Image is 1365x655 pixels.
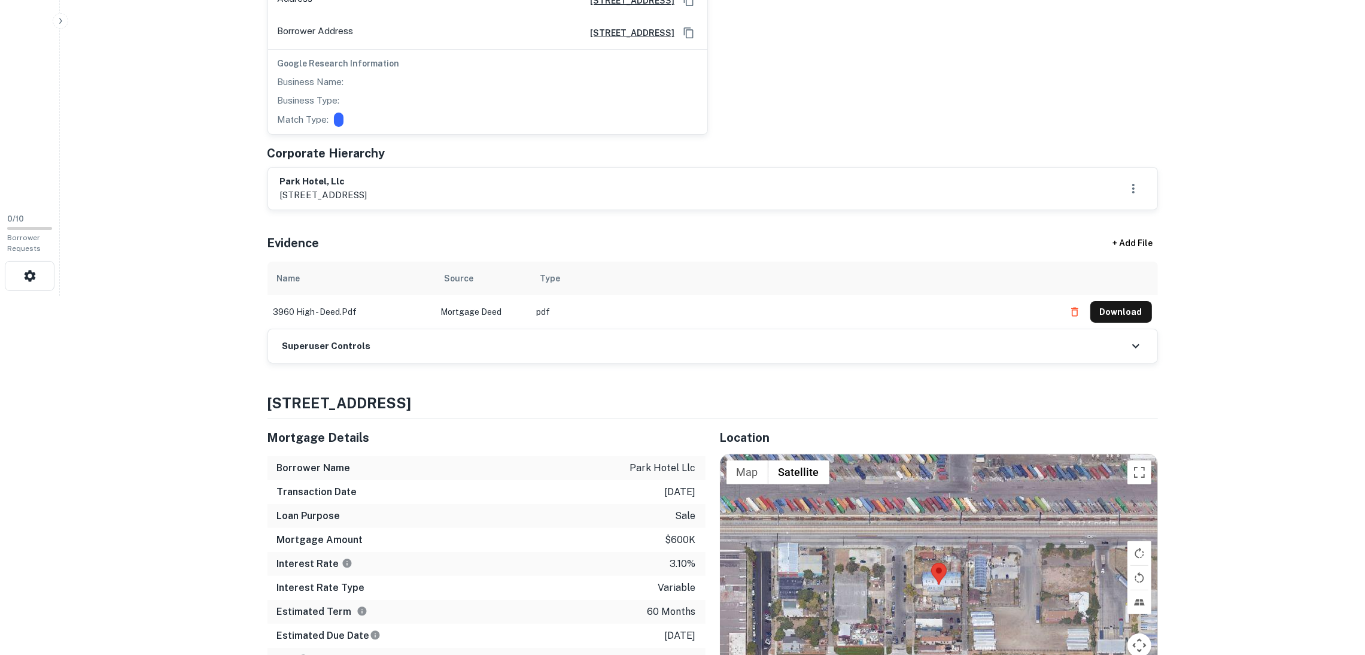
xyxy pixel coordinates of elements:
p: park hotel llc [630,461,696,475]
th: Name [267,262,435,295]
h6: park hotel, llc [280,175,367,189]
button: Tilt map [1127,590,1151,614]
h4: [STREET_ADDRESS] [267,392,1158,414]
p: 3.10% [670,557,696,571]
td: Mortgage Deed [435,295,531,329]
p: Business Type: [278,93,340,108]
svg: Term is based on a standard schedule for this type of loan. [357,606,367,617]
iframe: Chat Widget [1305,559,1365,617]
th: Source [435,262,531,295]
button: Copy Address [680,24,698,42]
h6: Interest Rate Type [277,581,365,595]
p: [DATE] [665,629,696,643]
h6: Borrower Name [277,461,351,475]
h5: Mortgage Details [267,429,706,447]
h6: Mortgage Amount [277,533,363,547]
button: Rotate map counterclockwise [1127,566,1151,590]
h5: Evidence [267,234,320,252]
h6: Google Research Information [278,57,698,70]
p: $600k [665,533,696,547]
h5: Corporate Hierarchy [267,144,385,162]
button: Show street map [726,460,768,484]
h6: Transaction Date [277,485,357,499]
td: pdf [531,295,1058,329]
svg: Estimate is based on a standard schedule for this type of loan. [370,630,381,641]
h6: Superuser Controls [282,339,371,353]
h6: Estimated Term [277,605,367,619]
p: [STREET_ADDRESS] [280,188,367,202]
button: Rotate map clockwise [1127,541,1151,565]
button: Delete file [1064,302,1086,322]
p: sale [676,509,696,523]
span: Borrower Requests [7,234,41,253]
p: variable [658,581,696,595]
button: Download [1090,301,1152,323]
button: Toggle fullscreen view [1127,460,1151,484]
p: Match Type: [278,113,329,127]
h6: Interest Rate [277,557,352,571]
div: Type [540,271,561,286]
div: Name [277,271,300,286]
span: 0 / 10 [7,214,24,223]
button: Show satellite imagery [768,460,829,484]
p: [DATE] [665,485,696,499]
a: [STREET_ADDRESS] [581,26,675,40]
svg: The interest rates displayed on the website are for informational purposes only and may be report... [342,558,352,569]
p: Business Name: [278,75,344,89]
div: + Add File [1091,233,1175,254]
p: Borrower Address [278,24,354,42]
p: 60 months [647,605,696,619]
th: Type [531,262,1058,295]
td: 3960 high - deed.pdf [267,295,435,329]
div: Source [445,271,474,286]
h6: Loan Purpose [277,509,341,523]
div: scrollable content [267,262,1158,329]
h6: Estimated Due Date [277,629,381,643]
h5: Location [720,429,1158,447]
